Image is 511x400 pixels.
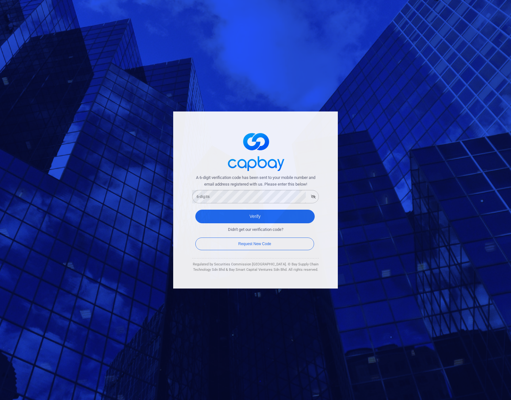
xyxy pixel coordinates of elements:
button: Verify [195,210,315,223]
span: Didn't get our verification code? [228,226,283,233]
img: logo [224,127,287,175]
button: Request New Code [195,238,314,250]
div: Regulated by Securities Commission [GEOGRAPHIC_DATA]. © Bay Supply Chain Technology Sdn Bhd & Bay... [192,262,319,273]
span: A 6-digit verification code has been sent to your mobile number and email address registered with... [192,175,319,188]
